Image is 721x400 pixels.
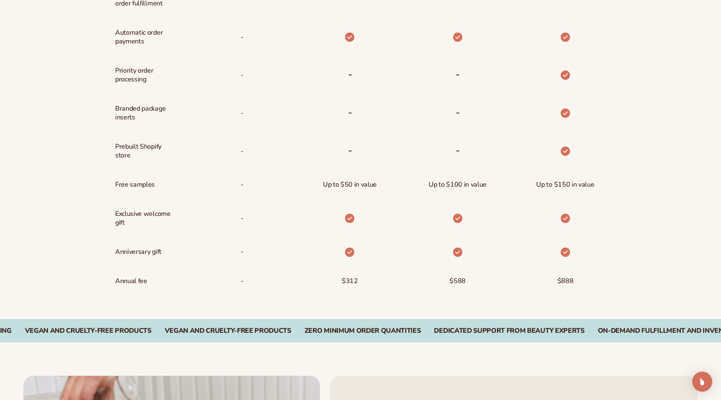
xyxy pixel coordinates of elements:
div: Open Intercom Messenger [692,372,712,392]
span: - [241,30,244,45]
span: Priority order processing [115,63,171,87]
span: - [241,177,244,192]
span: Automatic order payments [115,25,171,49]
b: - [456,68,460,81]
span: - [241,68,244,83]
span: - [241,273,244,289]
b: - [348,68,352,81]
span: - [241,211,244,226]
b: - [456,144,460,157]
span: Prebuilt Shopify store [115,139,171,163]
div: Vegan and Cruelty-Free Products [165,327,291,335]
div: VEGAN AND CRUELTY-FREE PRODUCTS [25,327,151,335]
div: Zero Minimum Order QuantitieS [305,327,421,335]
span: Up to $100 in value [429,177,487,192]
span: - [241,244,244,260]
span: Branded package inserts [115,101,171,125]
span: - [241,106,244,121]
span: Annual fee [115,273,147,289]
div: Dedicated Support From Beauty Experts [434,327,584,335]
b: - [348,106,352,119]
b: - [456,106,460,119]
span: Free samples [115,177,155,192]
span: $588 [449,273,466,289]
span: $888 [557,273,574,289]
span: Up to $50 in value [323,177,377,192]
span: - [241,144,244,159]
span: $312 [342,273,358,289]
span: Up to $150 in value [536,177,594,192]
span: Exclusive welcome gift [115,206,171,230]
span: Anniversary gift [115,244,161,260]
b: - [348,144,352,157]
